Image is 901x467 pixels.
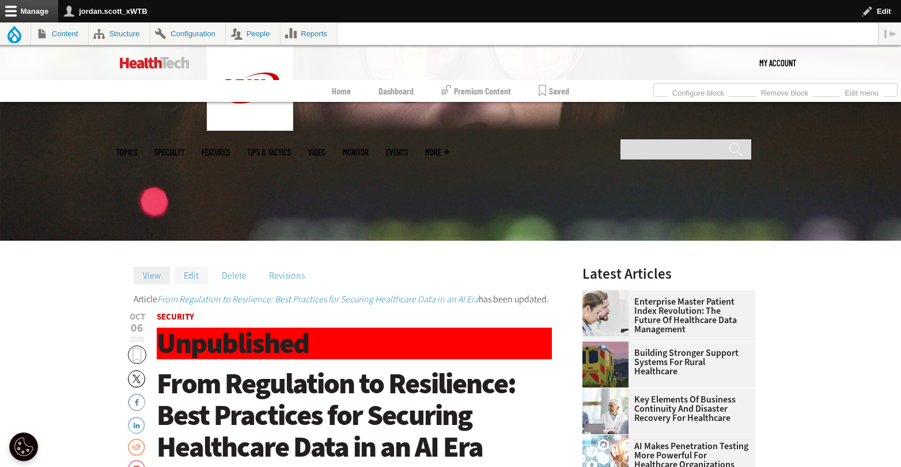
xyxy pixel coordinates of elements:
[134,295,552,304] div: Status message
[582,341,629,388] img: ambulance driving down country road at sunset
[582,290,634,299] a: medical researchers look at data on desktop monitor
[150,22,225,45] a: Configuration
[9,432,38,461] button: Open Preferences
[756,85,813,98] a: Remove block
[582,388,629,434] img: incident response team discusses around a table
[281,22,338,45] a: Reports
[582,297,748,334] a: Enterprise Master Patient Index Revolution: The Future of Healthcare Data Management
[247,148,291,157] a: Tips & Tactics
[120,57,190,69] img: Home
[879,22,901,45] button: Vertical orientation
[308,148,325,157] a: Video
[582,388,634,397] a: incident response team discusses around a table
[260,267,314,284] a: Revisions
[668,85,729,98] a: Configure block
[157,293,479,305] a: From Regulation to Resilience: Best Practices for Securing Healthcare Data in an AI Era
[213,267,256,284] a: Delete
[343,148,369,157] a: MonITor
[582,267,755,281] h3: Latest Articles
[386,148,408,157] a: Events
[154,148,184,157] span: Specialty
[207,45,293,131] img: Home
[157,365,516,466] span: From Regulation to Resilience: Best Practices for Securing Healthcare Data in an AI Era
[425,148,449,157] span: More
[539,80,569,102] a: Saved
[582,341,634,351] a: ambulance driving down country road at sunset
[582,290,629,336] img: medical researchers look at data on desktop monitor
[207,122,293,134] a: CDW
[759,45,796,80] div: User menu
[378,80,414,102] a: Dashboard
[582,395,748,423] a: Key Elements of Business Continuity and Disaster Recovery for Healthcare
[128,313,146,321] span: Oct
[116,148,137,157] span: Topics
[157,328,552,359] h1: Unpublished
[89,22,150,45] a: Structure
[130,335,144,344] span: 2025
[157,311,194,322] a: Security
[9,432,38,461] div: Cookie Settings
[202,148,230,157] a: Features
[582,348,748,376] a: Building Stronger Support Systems for Rural Healthcare
[226,22,280,45] a: People
[175,267,208,284] a: Edit
[759,45,796,80] a: My Account
[31,22,88,45] a: Content
[582,435,634,444] a: Healthcare and hacking concept
[134,267,170,284] a: View
[128,322,146,334] span: 06
[332,80,351,102] a: Home
[441,80,511,102] a: Premium Content
[841,85,883,98] a: Edit menu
